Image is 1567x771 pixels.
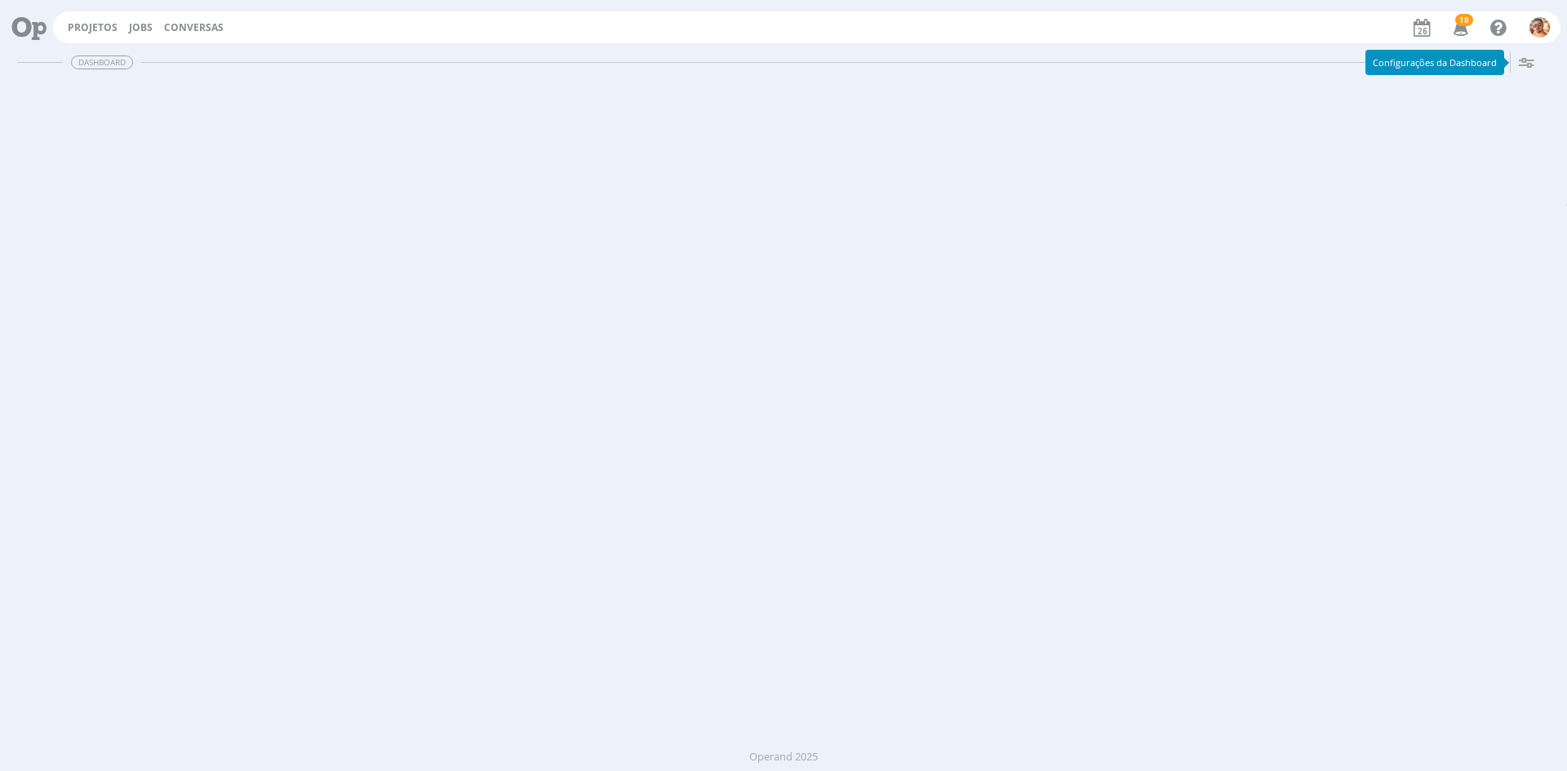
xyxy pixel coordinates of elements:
[1529,17,1550,38] img: V
[71,55,133,69] span: Dashboard
[1365,50,1504,75] div: Configurações da Dashboard
[1443,13,1476,42] button: 18
[63,21,122,34] button: Projetos
[124,21,158,34] button: Jobs
[1455,14,1473,26] span: 18
[1529,13,1551,42] button: V
[159,21,229,34] button: Conversas
[129,20,153,34] a: Jobs
[164,20,224,34] a: Conversas
[68,20,118,34] a: Projetos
